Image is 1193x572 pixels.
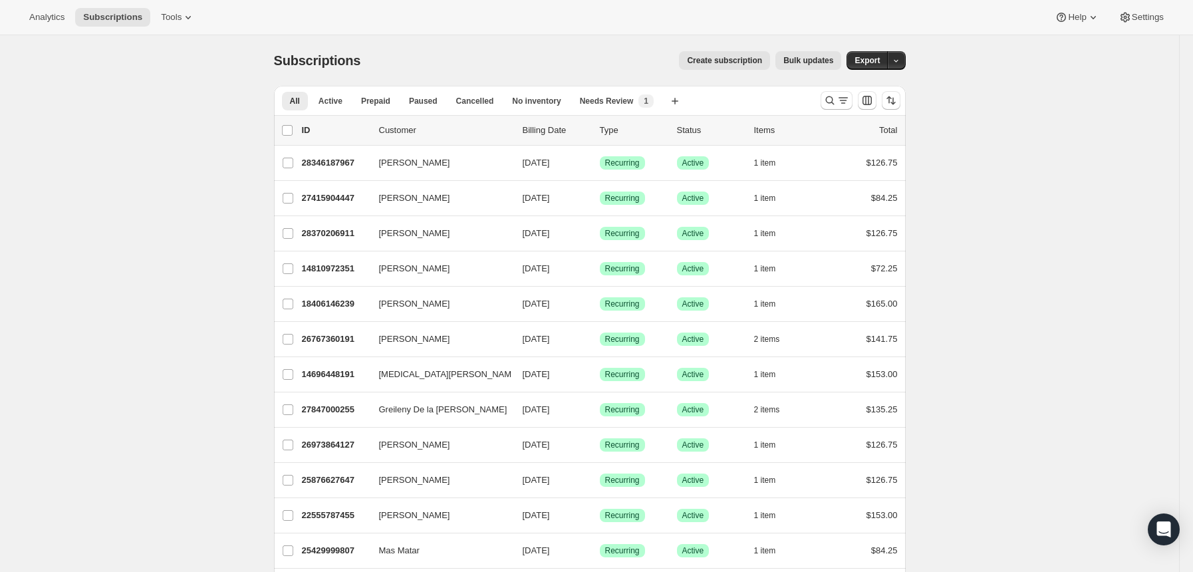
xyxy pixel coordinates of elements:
span: $84.25 [871,193,898,203]
button: Greileny De la [PERSON_NAME] [371,399,504,420]
p: 14810972351 [302,262,368,275]
span: Active [682,510,704,521]
button: Analytics [21,8,72,27]
span: Active [682,440,704,450]
span: No inventory [512,96,561,106]
div: 27415904447[PERSON_NAME][DATE]SuccessRecurringSuccessActive1 item$84.25 [302,189,898,208]
span: $84.25 [871,545,898,555]
span: Subscriptions [83,12,142,23]
span: [DATE] [523,404,550,414]
span: Subscriptions [274,53,361,68]
span: [DATE] [523,228,550,238]
div: Open Intercom Messenger [1148,513,1180,545]
span: Recurring [605,440,640,450]
span: [DATE] [523,369,550,379]
span: Active [319,96,342,106]
button: Mas Matar [371,540,504,561]
button: 1 item [754,436,791,454]
button: Customize table column order and visibility [858,91,876,110]
p: 27415904447 [302,192,368,205]
span: Analytics [29,12,65,23]
span: $153.00 [866,510,898,520]
span: [PERSON_NAME] [379,438,450,452]
span: 2 items [754,334,780,345]
div: 25429999807Mas Matar[DATE]SuccessRecurringSuccessActive1 item$84.25 [302,541,898,560]
button: 1 item [754,295,791,313]
span: Create subscription [687,55,762,66]
button: 2 items [754,330,795,349]
div: 28370206911[PERSON_NAME][DATE]SuccessRecurringSuccessActive1 item$126.75 [302,224,898,243]
div: IDCustomerBilling DateTypeStatusItemsTotal [302,124,898,137]
span: Active [682,263,704,274]
button: Bulk updates [775,51,841,70]
span: $153.00 [866,369,898,379]
span: 1 [644,96,648,106]
span: Active [682,545,704,556]
div: 26973864127[PERSON_NAME][DATE]SuccessRecurringSuccessActive1 item$126.75 [302,436,898,454]
span: Recurring [605,510,640,521]
p: 27847000255 [302,403,368,416]
p: 26767360191 [302,333,368,346]
span: Recurring [605,158,640,168]
span: Active [682,369,704,380]
span: Help [1068,12,1086,23]
span: Recurring [605,475,640,486]
span: [DATE] [523,263,550,273]
span: [DATE] [523,545,550,555]
span: Active [682,334,704,345]
p: 14696448191 [302,368,368,381]
div: 25876627647[PERSON_NAME][DATE]SuccessRecurringSuccessActive1 item$126.75 [302,471,898,490]
button: Create subscription [679,51,770,70]
div: Items [754,124,821,137]
span: [DATE] [523,299,550,309]
span: 1 item [754,510,776,521]
span: Paused [409,96,438,106]
span: Recurring [605,299,640,309]
button: 1 item [754,189,791,208]
span: 1 item [754,158,776,168]
span: Recurring [605,193,640,204]
span: 1 item [754,440,776,450]
span: Settings [1132,12,1164,23]
span: [DATE] [523,158,550,168]
span: [DATE] [523,510,550,520]
div: 14696448191[MEDICAL_DATA][PERSON_NAME][DATE]SuccessRecurringSuccessActive1 item$153.00 [302,365,898,384]
span: Active [682,299,704,309]
div: 14810972351[PERSON_NAME][DATE]SuccessRecurringSuccessActive1 item$72.25 [302,259,898,278]
p: 25429999807 [302,544,368,557]
span: 1 item [754,475,776,486]
p: 28370206911 [302,227,368,240]
span: [DATE] [523,334,550,344]
span: [PERSON_NAME] [379,156,450,170]
span: [PERSON_NAME] [379,297,450,311]
button: 1 item [754,541,791,560]
span: Active [682,475,704,486]
span: All [290,96,300,106]
span: 1 item [754,545,776,556]
span: [DATE] [523,440,550,450]
div: Type [600,124,666,137]
button: [MEDICAL_DATA][PERSON_NAME] [371,364,504,385]
span: Greileny De la [PERSON_NAME] [379,403,507,416]
span: Active [682,193,704,204]
button: 2 items [754,400,795,419]
p: 28346187967 [302,156,368,170]
span: 1 item [754,299,776,309]
button: [PERSON_NAME] [371,152,504,174]
span: Recurring [605,545,640,556]
button: [PERSON_NAME] [371,329,504,350]
span: Export [855,55,880,66]
span: 1 item [754,228,776,239]
p: Status [677,124,743,137]
span: $141.75 [866,334,898,344]
button: 1 item [754,259,791,278]
span: 1 item [754,369,776,380]
p: Total [879,124,897,137]
button: [PERSON_NAME] [371,470,504,491]
button: 1 item [754,365,791,384]
button: [PERSON_NAME] [371,188,504,209]
span: Cancelled [456,96,494,106]
span: [PERSON_NAME] [379,509,450,522]
span: $72.25 [871,263,898,273]
button: 1 item [754,224,791,243]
